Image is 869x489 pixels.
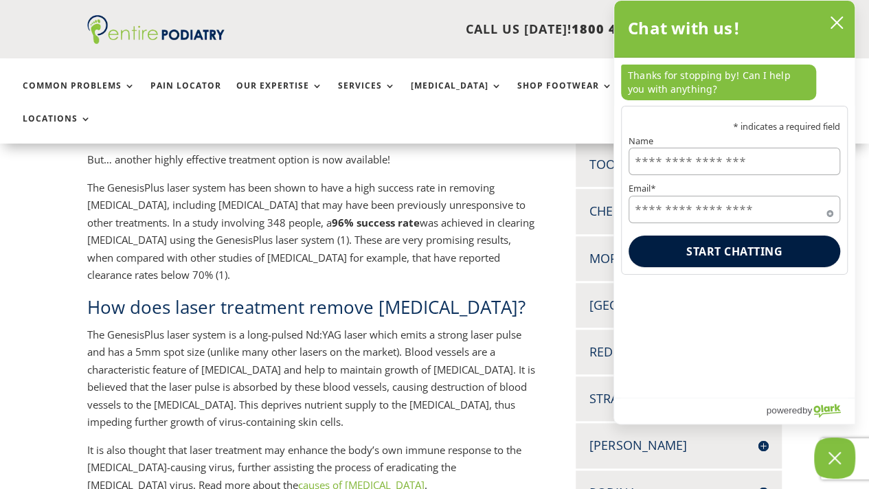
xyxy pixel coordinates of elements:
[87,151,538,179] p: But… another highly effective treatment option is now available!
[802,402,812,419] span: by
[628,14,740,42] h2: Chat with us!
[150,81,221,111] a: Pain Locator
[23,81,135,111] a: Common Problems
[826,12,848,33] button: close chatbox
[517,81,613,111] a: Shop Footwear
[589,437,768,454] h4: [PERSON_NAME]
[23,114,91,144] a: Locations
[629,236,840,267] button: Start chatting
[826,207,833,214] span: Required field
[332,216,420,229] strong: 96% success rate
[589,343,768,361] h4: Redcliffe
[614,58,855,106] div: chat
[629,137,840,146] label: Name
[629,196,840,223] input: Email
[87,295,538,326] h2: How does laser treatment remove [MEDICAL_DATA]?
[589,203,768,220] h4: Chermside
[87,33,225,47] a: Entire Podiatry
[629,148,840,175] input: Name
[766,398,855,424] a: Powered by Olark
[87,179,538,295] p: The GenesisPlus laser system has been shown to have a high success rate in removing [MEDICAL_DATA...
[572,21,669,37] span: 1800 4 ENTIRE
[589,390,768,407] h4: Strathpine
[589,250,768,267] h4: Morayfield
[589,297,768,314] h4: [GEOGRAPHIC_DATA]
[87,15,225,44] img: logo (1)
[629,184,840,193] label: Email*
[338,81,396,111] a: Services
[411,81,502,111] a: [MEDICAL_DATA]
[236,81,323,111] a: Our Expertise
[589,156,768,173] h4: Toowong
[814,437,855,479] button: Close Chatbox
[621,65,816,100] p: Thanks for stopping by! Can I help you with anything?
[87,326,538,442] p: The GenesisPlus laser system is a long-pulsed Nd:YAG laser which emits a strong laser pulse and h...
[766,402,802,419] span: powered
[243,21,669,38] p: CALL US [DATE]!
[629,122,840,131] p: * indicates a required field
